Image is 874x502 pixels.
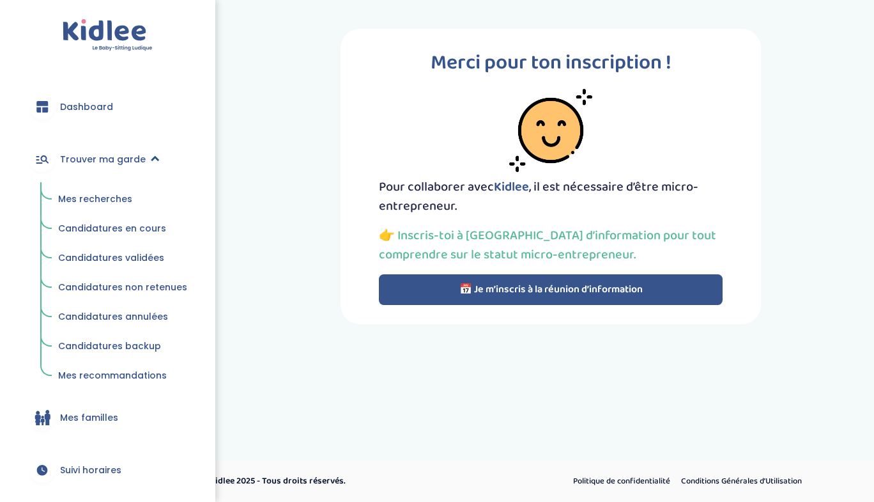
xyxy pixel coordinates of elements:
[379,177,723,216] p: Pour collaborer avec , il est nécessaire d’être micro-entrepreneur.
[58,251,164,264] span: Candidatures validées
[49,276,196,300] a: Candidatures non retenues
[58,281,187,294] span: Candidatures non retenues
[58,369,167,382] span: Mes recommandations
[58,340,161,352] span: Candidatures backup
[379,48,723,79] p: Merci pour ton inscription !
[58,310,168,323] span: Candidatures annulées
[60,411,118,425] span: Mes familles
[49,187,196,212] a: Mes recherches
[202,475,491,488] p: © Kidlee 2025 - Tous droits réservés.
[19,84,196,130] a: Dashboard
[60,100,113,114] span: Dashboard
[58,222,166,235] span: Candidatures en cours
[509,89,592,172] img: smiley-face
[49,364,196,388] a: Mes recommandations
[569,473,675,490] a: Politique de confidentialité
[19,136,196,182] a: Trouver ma garde
[379,274,723,305] button: 📅 Je m’inscris à la réunion d’information
[49,217,196,241] a: Candidatures en cours
[49,246,196,271] a: Candidatures validées
[494,176,529,197] span: Kidlee
[49,334,196,359] a: Candidatures backup
[60,464,121,477] span: Suivi horaires
[379,226,723,264] p: 👉 Inscris-toi à [GEOGRAPHIC_DATA] d’information pour tout comprendre sur le statut micro-entrepre...
[63,19,153,52] img: logo.svg
[19,447,196,493] a: Suivi horaires
[60,153,146,166] span: Trouver ma garde
[19,395,196,441] a: Mes familles
[58,192,132,205] span: Mes recherches
[677,473,806,490] a: Conditions Générales d’Utilisation
[49,305,196,329] a: Candidatures annulées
